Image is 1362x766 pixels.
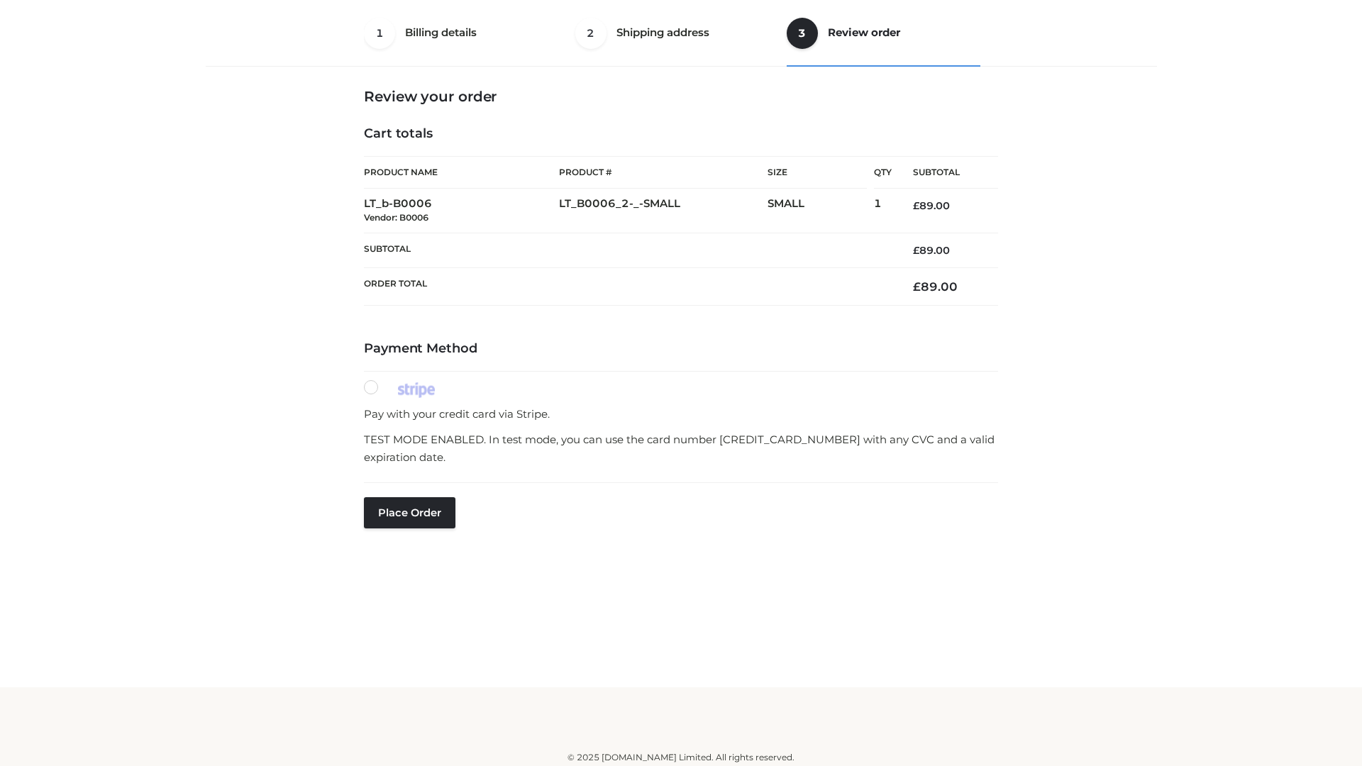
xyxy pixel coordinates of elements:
[364,431,998,467] p: TEST MODE ENABLED. In test mode, you can use the card number [CREDIT_CARD_NUMBER] with any CVC an...
[913,244,919,257] span: £
[559,156,768,189] th: Product #
[768,189,874,233] td: SMALL
[874,189,892,233] td: 1
[892,157,998,189] th: Subtotal
[913,279,958,294] bdi: 89.00
[364,405,998,423] p: Pay with your credit card via Stripe.
[364,268,892,306] th: Order Total
[364,212,428,223] small: Vendor: B0006
[364,156,559,189] th: Product Name
[913,279,921,294] span: £
[768,157,867,189] th: Size
[211,750,1151,765] div: © 2025 [DOMAIN_NAME] Limited. All rights reserved.
[913,244,950,257] bdi: 89.00
[913,199,950,212] bdi: 89.00
[364,341,998,357] h4: Payment Method
[364,497,455,528] button: Place order
[874,156,892,189] th: Qty
[913,199,919,212] span: £
[364,126,998,142] h4: Cart totals
[364,233,892,267] th: Subtotal
[364,189,559,233] td: LT_b-B0006
[364,88,998,105] h3: Review your order
[559,189,768,233] td: LT_B0006_2-_-SMALL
